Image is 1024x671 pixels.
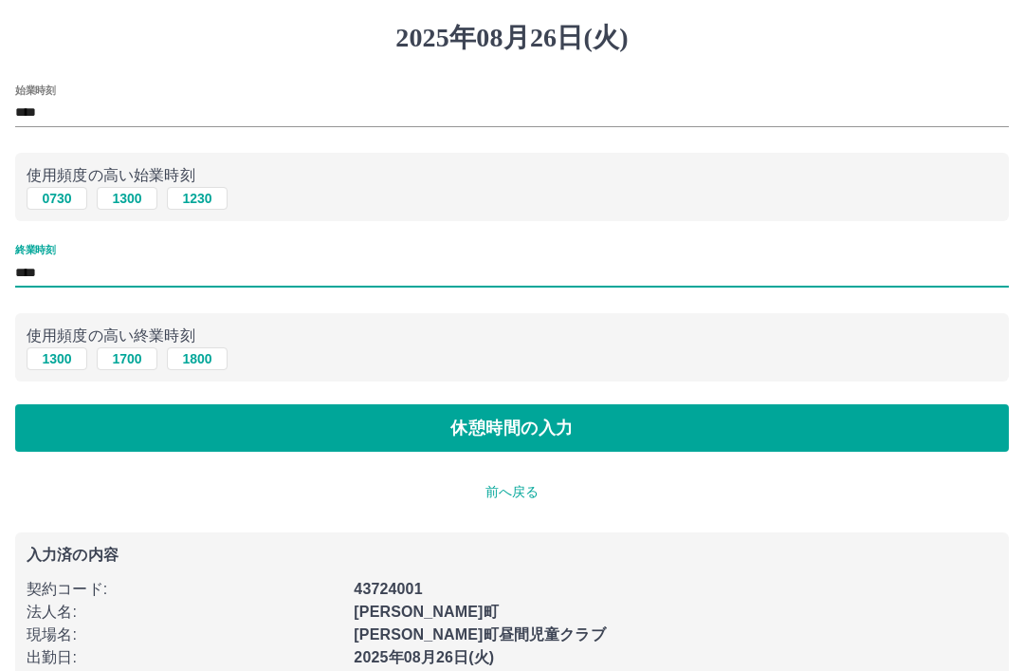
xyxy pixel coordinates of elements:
p: 入力済の内容 [27,548,997,563]
button: 1800 [167,347,228,370]
p: 現場名 : [27,624,342,646]
label: 始業時刻 [15,83,55,97]
button: 1700 [97,347,157,370]
b: 43724001 [354,581,422,597]
h1: 2025年08月26日(火) [15,22,1009,54]
label: 終業時刻 [15,243,55,257]
button: 0730 [27,187,87,210]
p: 契約コード : [27,578,342,601]
button: 休憩時間の入力 [15,404,1009,452]
p: 使用頻度の高い始業時刻 [27,164,997,187]
b: [PERSON_NAME]町昼間児童クラブ [354,626,605,643]
button: 1230 [167,187,228,210]
p: 前へ戻る [15,482,1009,502]
p: 法人名 : [27,601,342,624]
b: [PERSON_NAME]町 [354,604,498,620]
p: 出勤日 : [27,646,342,669]
button: 1300 [97,187,157,210]
p: 使用頻度の高い終業時刻 [27,325,997,347]
b: 2025年08月26日(火) [354,649,494,665]
button: 1300 [27,347,87,370]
